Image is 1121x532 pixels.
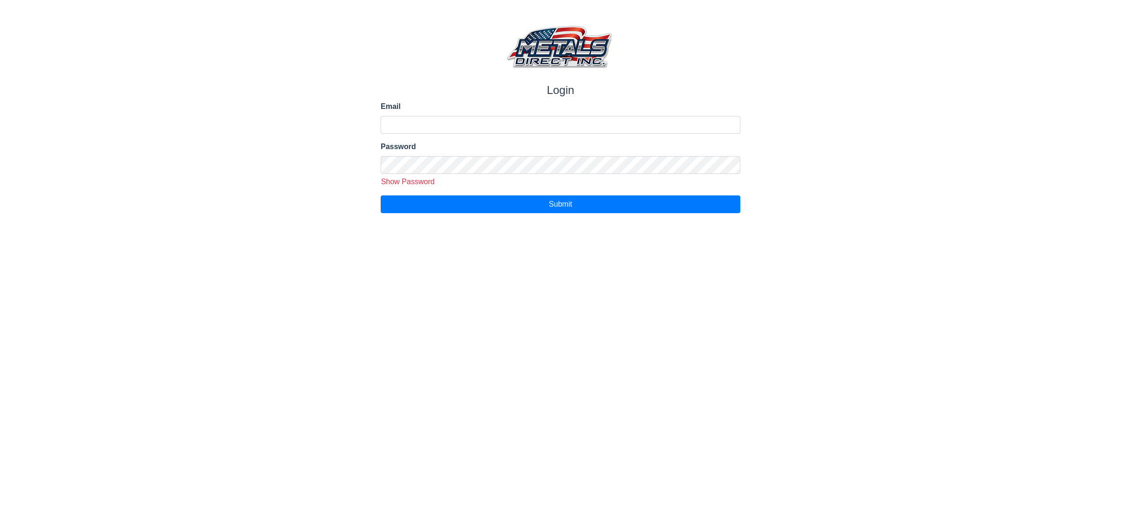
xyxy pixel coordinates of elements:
[381,84,740,97] h1: Login
[381,195,740,213] button: Submit
[549,200,572,208] span: Submit
[381,101,740,112] label: Email
[381,141,740,152] label: Password
[377,176,438,188] button: Show Password
[381,178,435,186] span: Show Password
